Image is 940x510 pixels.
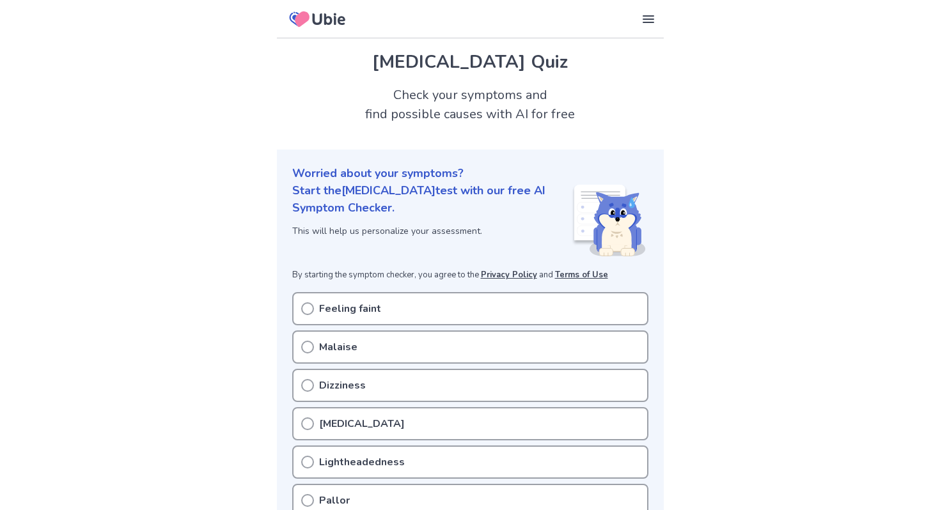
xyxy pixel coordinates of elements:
p: [MEDICAL_DATA] [319,416,405,431]
p: Malaise [319,339,357,355]
p: This will help us personalize your assessment. [292,224,572,238]
p: Worried about your symptoms? [292,165,648,182]
a: Terms of Use [555,269,608,281]
a: Privacy Policy [481,269,537,281]
img: Shiba [572,185,646,256]
p: Lightheadedness [319,454,405,470]
h2: Check your symptoms and find possible causes with AI for free [277,86,664,124]
h1: [MEDICAL_DATA] Quiz [292,49,648,75]
p: Feeling faint [319,301,381,316]
p: Start the [MEDICAL_DATA] test with our free AI Symptom Checker. [292,182,572,217]
p: By starting the symptom checker, you agree to the and [292,269,648,282]
p: Pallor [319,493,350,508]
p: Dizziness [319,378,366,393]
